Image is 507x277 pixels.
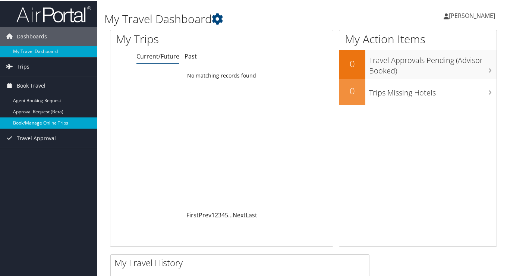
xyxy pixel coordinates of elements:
[246,210,257,218] a: Last
[339,78,497,104] a: 0Trips Missing Hotels
[116,31,234,46] h1: My Trips
[186,210,199,218] a: First
[17,76,45,94] span: Book Travel
[114,256,369,268] h2: My Travel History
[339,84,365,97] h2: 0
[110,68,333,82] td: No matching records found
[17,26,47,45] span: Dashboards
[339,31,497,46] h1: My Action Items
[16,5,91,22] img: airportal-logo.png
[339,57,365,69] h2: 0
[225,210,228,218] a: 5
[104,10,370,26] h1: My Travel Dashboard
[221,210,225,218] a: 4
[233,210,246,218] a: Next
[211,210,215,218] a: 1
[17,57,29,75] span: Trips
[199,210,211,218] a: Prev
[369,51,497,75] h3: Travel Approvals Pending (Advisor Booked)
[228,210,233,218] span: …
[444,4,503,26] a: [PERSON_NAME]
[215,210,218,218] a: 2
[185,51,197,60] a: Past
[17,128,56,147] span: Travel Approval
[136,51,179,60] a: Current/Future
[218,210,221,218] a: 3
[449,11,495,19] span: [PERSON_NAME]
[369,83,497,97] h3: Trips Missing Hotels
[339,49,497,78] a: 0Travel Approvals Pending (Advisor Booked)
